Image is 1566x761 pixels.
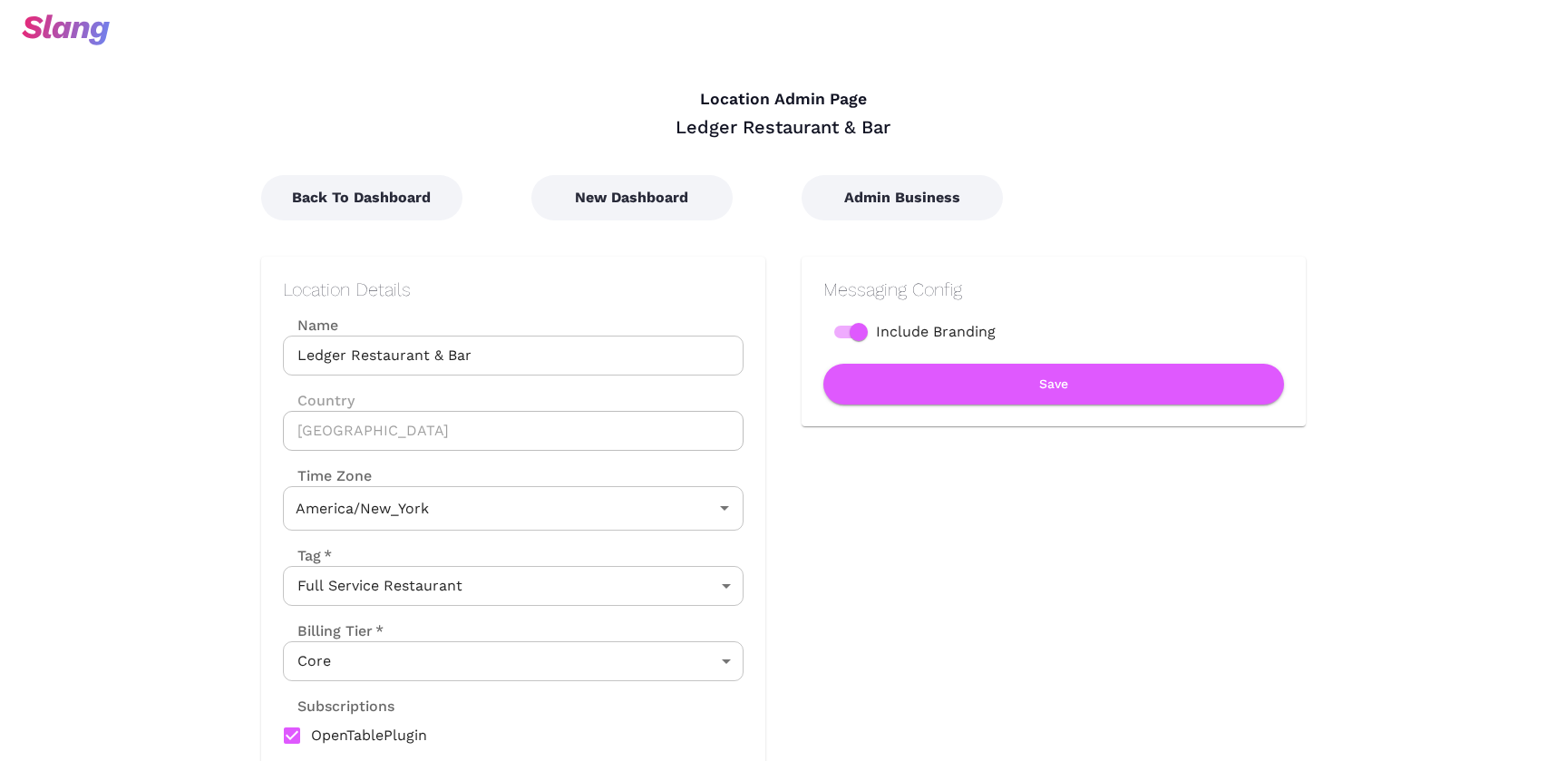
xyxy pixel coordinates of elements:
[712,495,737,521] button: Open
[283,465,744,486] label: Time Zone
[876,321,996,343] span: Include Branding
[283,620,384,641] label: Billing Tier
[261,175,462,220] button: Back To Dashboard
[283,390,744,411] label: Country
[311,725,427,746] span: OpenTablePlugin
[283,641,744,681] div: Core
[283,278,744,300] h2: Location Details
[531,189,733,206] a: New Dashboard
[22,15,110,45] img: svg+xml;base64,PHN2ZyB3aWR0aD0iOTciIGhlaWdodD0iMzQiIHZpZXdCb3g9IjAgMCA5NyAzNCIgZmlsbD0ibm9uZSIgeG...
[823,364,1284,405] button: Save
[283,696,394,717] label: Subscriptions
[802,175,1003,220] button: Admin Business
[261,189,462,206] a: Back To Dashboard
[802,189,1003,206] a: Admin Business
[261,115,1306,139] div: Ledger Restaurant & Bar
[283,566,744,606] div: Full Service Restaurant
[531,175,733,220] button: New Dashboard
[823,278,1284,300] h2: Messaging Config
[283,315,744,336] label: Name
[261,90,1306,110] h4: Location Admin Page
[283,545,332,566] label: Tag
